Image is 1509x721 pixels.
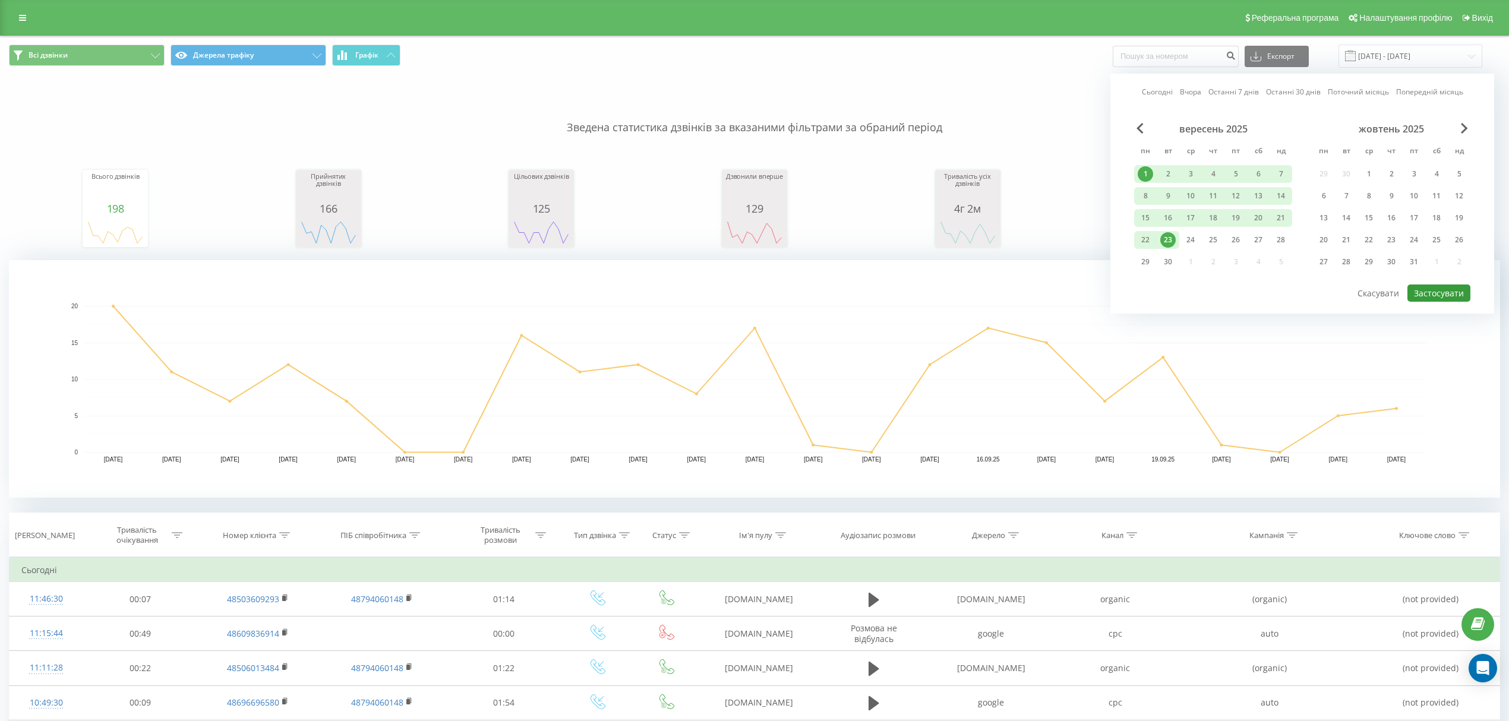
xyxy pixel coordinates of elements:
[851,622,897,644] span: Розмова не відбулась
[1157,187,1179,205] div: вт 9 вер 2025 р.
[1472,13,1493,23] span: Вихід
[929,616,1053,651] td: google
[938,214,997,250] div: A chart.
[1096,456,1115,463] text: [DATE]
[21,656,71,679] div: 11:11:28
[1134,253,1157,271] div: пн 29 вер 2025 р.
[1251,232,1266,248] div: 27
[1380,253,1403,271] div: чт 30 жовт 2025 р.
[1157,231,1179,249] div: вт 23 вер 2025 р.
[1361,188,1377,204] div: 8
[1101,530,1123,540] div: Канал
[9,260,1500,498] svg: A chart.
[1134,209,1157,227] div: пн 15 вер 2025 р.
[1270,187,1292,205] div: нд 14 вер 2025 р.
[574,530,616,540] div: Тип дзвінка
[1177,685,1362,720] td: auto
[83,685,198,720] td: 00:09
[1448,165,1470,183] div: нд 5 жовт 2025 р.
[1312,253,1335,271] div: пн 27 жовт 2025 р.
[86,203,145,214] div: 198
[1335,187,1358,205] div: вт 7 жовт 2025 р.
[83,582,198,616] td: 00:07
[1406,254,1422,270] div: 31
[1384,254,1399,270] div: 30
[1312,209,1335,227] div: пн 13 жовт 2025 р.
[1202,209,1224,227] div: чт 18 вер 2025 р.
[1202,231,1224,249] div: чт 25 вер 2025 р.
[1337,143,1355,161] abbr: вівторок
[1380,187,1403,205] div: чт 9 жовт 2025 р.
[21,691,71,714] div: 10:49:30
[1380,209,1403,227] div: чт 16 жовт 2025 р.
[1362,582,1499,616] td: (not provided)
[1316,188,1331,204] div: 6
[1227,143,1245,161] abbr: п’ятниця
[1053,616,1177,651] td: cpc
[162,456,181,463] text: [DATE]
[1382,143,1400,161] abbr: четвер
[223,530,276,540] div: Номер клієнта
[699,616,819,651] td: [DOMAIN_NAME]
[227,662,279,673] a: 48506013484
[1425,165,1448,183] div: сб 4 жовт 2025 р.
[1160,188,1176,204] div: 9
[1358,253,1380,271] div: ср 29 жовт 2025 р.
[1266,86,1321,97] a: Останні 30 днів
[972,530,1005,540] div: Джерело
[1183,232,1198,248] div: 24
[512,203,571,214] div: 125
[1380,231,1403,249] div: чт 23 жовт 2025 р.
[279,456,298,463] text: [DATE]
[1138,232,1153,248] div: 22
[739,530,772,540] div: Ім'я пулу
[1316,254,1331,270] div: 27
[1138,210,1153,226] div: 15
[1316,232,1331,248] div: 20
[1134,123,1292,135] div: вересень 2025
[74,413,78,419] text: 5
[1429,166,1444,182] div: 4
[1252,13,1339,23] span: Реферальна програма
[396,456,415,463] text: [DATE]
[938,203,997,214] div: 4г 2м
[355,51,378,59] span: Графік
[1228,210,1243,226] div: 19
[227,593,279,605] a: 48503609293
[1273,210,1289,226] div: 21
[1384,188,1399,204] div: 9
[1273,188,1289,204] div: 14
[570,456,589,463] text: [DATE]
[1205,188,1221,204] div: 11
[15,530,75,540] div: [PERSON_NAME]
[299,214,358,250] svg: A chart.
[446,651,561,685] td: 01:22
[21,622,71,645] div: 11:15:44
[299,173,358,203] div: Прийнятих дзвінків
[337,456,356,463] text: [DATE]
[1384,210,1399,226] div: 16
[1338,254,1354,270] div: 28
[725,214,784,250] svg: A chart.
[1384,232,1399,248] div: 23
[1183,210,1198,226] div: 17
[1362,616,1499,651] td: (not provided)
[1429,232,1444,248] div: 25
[1037,456,1056,463] text: [DATE]
[83,651,198,685] td: 00:22
[1202,187,1224,205] div: чт 11 вер 2025 р.
[1358,209,1380,227] div: ср 15 жовт 2025 р.
[1361,232,1377,248] div: 22
[1053,582,1177,616] td: organic
[1183,166,1198,182] div: 3
[299,203,358,214] div: 166
[74,449,78,456] text: 0
[21,587,71,611] div: 11:46:30
[512,214,571,250] svg: A chart.
[862,456,881,463] text: [DATE]
[1177,651,1362,685] td: (organic)
[1160,254,1176,270] div: 30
